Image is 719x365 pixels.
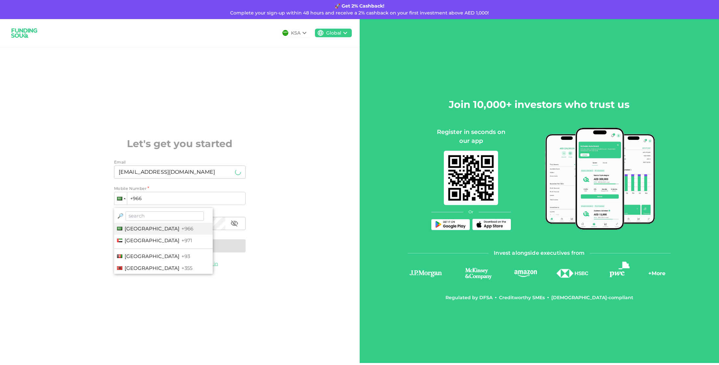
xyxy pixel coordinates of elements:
img: mobile-app [444,151,498,205]
input: search [126,211,204,221]
h2: Join 10,000+ investors who trust us [449,97,630,112]
input: 1 (702) 123-4567 [114,192,246,205]
div: Regulated by DFSA [445,294,492,301]
span: Mobile Number [114,185,147,192]
img: mobile-app [545,128,655,230]
div: Saudi Arabia: + 966 [114,192,127,205]
span: [GEOGRAPHIC_DATA] [125,265,180,271]
span: +971 [181,237,192,244]
div: Register in seconds on our app [431,128,511,145]
img: logo [513,269,538,277]
img: logo [556,269,589,278]
span: +93 [181,253,190,259]
span: [GEOGRAPHIC_DATA] [125,225,180,232]
span: Email [114,160,126,165]
img: logo [408,269,444,278]
img: logo [8,24,41,42]
input: email [114,166,232,179]
img: Play Store [434,221,467,228]
span: [GEOGRAPHIC_DATA] [125,253,180,259]
div: Creditworthy SMEs [499,294,545,301]
div: + More [648,270,665,281]
img: flag-sa.b9a346574cdc8950dd34b50780441f57.svg [282,30,288,36]
span: Complete your sign-up within 48 hours and receive a 2% cashback on your first investment above AE... [230,10,489,16]
span: Magnifying glass [117,213,124,219]
h2: Let's get you started [114,136,246,151]
img: logo [610,262,630,277]
span: [GEOGRAPHIC_DATA] [125,237,180,244]
span: +355 [181,265,192,271]
span: Invest alongside executives from [494,248,585,258]
div: KSA [291,30,300,37]
div: [DEMOGRAPHIC_DATA]-compliant [551,294,633,301]
div: Global [326,30,341,37]
span: Or [468,209,473,215]
strong: 🚀 Get 2% Cashback! [335,3,384,9]
span: +966 [181,225,193,232]
img: logo [459,267,498,280]
img: App Store [475,221,508,228]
